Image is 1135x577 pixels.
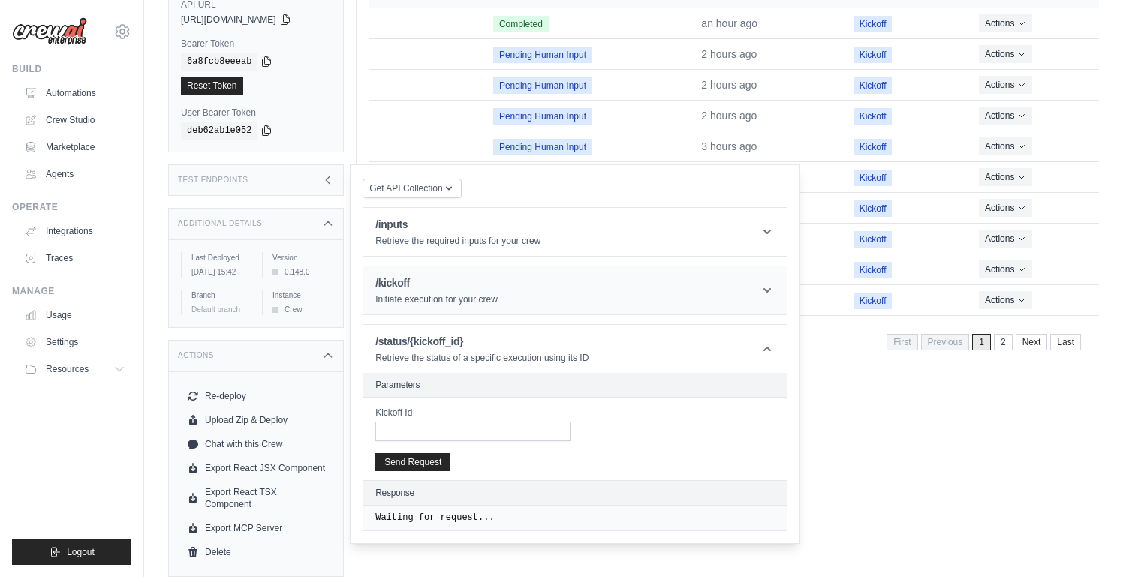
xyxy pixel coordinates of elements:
span: Default branch [191,305,240,314]
a: 2 [994,334,1013,350]
h3: Actions [178,351,214,360]
span: Logout [67,546,95,558]
label: User Bearer Token [181,107,331,119]
span: [URL][DOMAIN_NAME] [181,14,276,26]
label: Instance [272,290,331,301]
a: Crew Studio [18,108,131,132]
span: Kickoff [854,77,893,94]
h2: Parameters [375,379,775,391]
button: Actions for execution [979,76,1032,94]
a: Export MCP Server [181,516,331,540]
a: Agents [18,162,131,186]
span: Completed [493,16,549,32]
time: August 5, 2025 at 15:42 EDT [191,268,236,276]
span: Pending Human Input [493,139,592,155]
div: Build [12,63,131,75]
label: Branch [191,290,250,301]
button: Logout [12,539,131,565]
span: Pending Human Input [493,108,592,125]
span: Kickoff [854,139,893,155]
button: Actions for execution [979,199,1032,217]
h1: /inputs [375,217,540,232]
span: Kickoff [854,47,893,63]
a: Last [1050,334,1081,350]
span: Pending Human Input [493,47,592,63]
span: Kickoff [854,200,893,217]
label: Last Deployed [191,252,250,263]
h2: Response [375,487,414,499]
img: Logo [12,17,87,46]
span: Resources [46,363,89,375]
code: 6a8fcb8eeeab [181,53,257,71]
a: Reset Token [181,77,243,95]
a: Integrations [18,219,131,243]
a: Export React TSX Component [181,480,331,516]
button: Actions for execution [979,137,1032,155]
div: Manage [12,285,131,297]
span: Kickoff [854,108,893,125]
a: Settings [18,330,131,354]
time: August 11, 2025 at 11:00 EDT [701,79,757,91]
span: Kickoff [854,170,893,186]
div: Crew [272,304,331,315]
button: Re-deploy [181,384,331,408]
button: Actions for execution [979,45,1032,63]
a: Next [1016,334,1048,350]
a: Delete [181,540,331,564]
a: Usage [18,303,131,327]
button: Actions for execution [979,230,1032,248]
button: Actions for execution [979,291,1032,309]
h3: Additional Details [178,219,262,228]
button: Upload Zip & Deploy [181,408,331,432]
button: Send Request [375,453,450,471]
pre: Waiting for request... [375,512,775,524]
time: August 11, 2025 at 10:22 EDT [701,140,757,152]
span: Get API Collection [369,182,442,194]
p: Retrieve the status of a specific execution using its ID [375,352,589,364]
a: Marketplace [18,135,131,159]
code: deb62ab1e052 [181,122,257,140]
a: Traces [18,246,131,270]
nav: Pagination [887,334,1081,350]
button: Actions for execution [979,107,1032,125]
span: Previous [921,334,970,350]
time: August 11, 2025 at 11:33 EDT [701,17,757,29]
div: 0.148.0 [272,266,331,278]
p: Retrieve the required inputs for your crew [375,235,540,247]
button: Actions for execution [979,260,1032,278]
button: Resources [18,357,131,381]
iframe: Chat Widget [1060,505,1135,577]
span: Kickoff [854,262,893,278]
h1: /kickoff [375,275,498,290]
span: 1 [972,334,991,350]
p: Initiate execution for your crew [375,293,498,305]
h3: Test Endpoints [178,176,248,185]
label: Kickoff Id [375,407,571,419]
span: Kickoff [854,293,893,309]
button: Actions for execution [979,168,1032,186]
button: Actions for execution [979,14,1032,32]
label: Bearer Token [181,38,331,50]
h1: /status/{kickoff_id} [375,334,589,349]
label: Version [272,252,331,263]
span: First [887,334,917,350]
div: Operate [12,201,131,213]
a: Automations [18,81,131,105]
span: Kickoff [854,231,893,248]
a: Chat with this Crew [181,432,331,456]
button: Get API Collection [363,179,461,198]
span: Pending Human Input [493,77,592,94]
a: Export React JSX Component [181,456,331,480]
time: August 11, 2025 at 11:24 EDT [701,48,757,60]
span: Kickoff [854,16,893,32]
time: August 11, 2025 at 10:38 EDT [701,110,757,122]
